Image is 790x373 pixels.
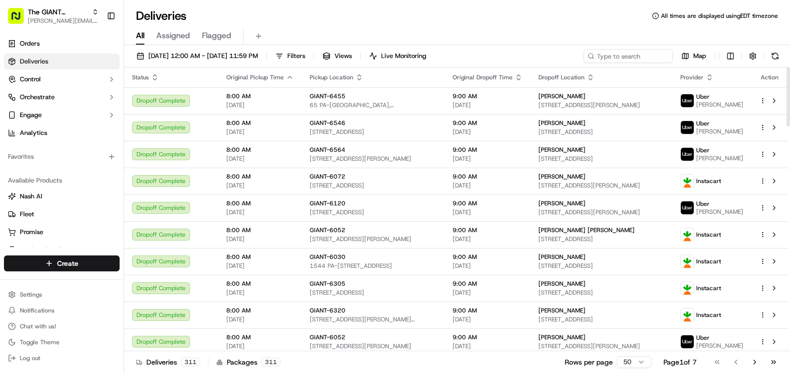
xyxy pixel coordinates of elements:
button: Log out [4,351,120,365]
a: Orders [4,36,120,52]
span: [PERSON_NAME] [538,307,586,314]
span: Orders [20,39,40,48]
span: [DATE] [453,235,523,243]
div: We're available if you need us! [34,105,126,113]
span: Uber [696,334,710,342]
span: Product Catalog [20,246,67,254]
span: [DATE] [453,342,523,350]
span: [PERSON_NAME] [538,333,586,341]
span: [DATE] [226,262,294,270]
span: [PERSON_NAME] [538,92,586,100]
span: GIANT-6564 [310,146,345,154]
div: Action [759,73,780,81]
span: 8:00 AM [226,199,294,207]
span: Instacart [696,177,721,185]
button: Toggle Theme [4,335,120,349]
span: [STREET_ADDRESS][PERSON_NAME] [538,208,664,216]
span: GIANT-6052 [310,226,345,234]
span: 8:00 AM [226,226,294,234]
span: Assigned [156,30,190,42]
button: The GIANT Company [28,7,88,17]
button: Start new chat [169,98,181,110]
img: profile_uber_ahold_partner.png [681,94,694,107]
span: Create [57,258,78,268]
button: Views [318,49,356,63]
button: Orchestrate [4,89,120,105]
button: Nash AI [4,188,120,204]
span: [DATE] [226,208,294,216]
span: Fleet [20,210,34,219]
span: 65 PA-[GEOGRAPHIC_DATA], [GEOGRAPHIC_DATA] [310,101,437,109]
span: Instacart [696,311,721,319]
button: Control [4,71,120,87]
div: Deliveries [136,357,200,367]
span: [DATE] [453,262,523,270]
span: Original Dropoff Time [453,73,513,81]
span: 8:00 AM [226,333,294,341]
span: 9:00 AM [453,173,523,181]
span: 8:00 AM [226,119,294,127]
img: profile_uber_ahold_partner.png [681,335,694,348]
img: profile_uber_ahold_partner.png [681,201,694,214]
button: Create [4,255,120,271]
span: Promise [20,228,43,237]
input: Got a question? Start typing here... [26,64,179,74]
button: The GIANT Company[PERSON_NAME][EMAIL_ADDRESS][PERSON_NAME][DOMAIN_NAME] [4,4,103,28]
img: 1736555255976-a54dd68f-1ca7-489b-9aae-adbdc363a1c4 [10,95,28,113]
span: [PERSON_NAME] [696,342,743,350]
span: Instacart [696,284,721,292]
span: 9:00 AM [453,226,523,234]
span: Uber [696,93,710,101]
span: Deliveries [20,57,48,66]
span: GIANT-6072 [310,173,345,181]
div: Favorites [4,149,120,165]
span: [PERSON_NAME] [538,173,586,181]
button: Promise [4,224,120,240]
span: Settings [20,291,42,299]
p: Rows per page [565,357,613,367]
div: Page 1 of 7 [663,357,697,367]
div: Available Products [4,173,120,188]
button: Fleet [4,206,120,222]
span: [DATE] [453,128,523,136]
button: Settings [4,288,120,302]
span: [DATE] [226,155,294,163]
span: 9:00 AM [453,146,523,154]
a: Powered byPylon [70,168,120,176]
button: [PERSON_NAME][EMAIL_ADDRESS][PERSON_NAME][DOMAIN_NAME] [28,17,99,25]
span: [DATE] [226,235,294,243]
span: [DATE] [453,182,523,189]
span: [STREET_ADDRESS][PERSON_NAME] [538,101,664,109]
span: [STREET_ADDRESS] [538,315,664,323]
span: 8:00 AM [226,146,294,154]
span: [DATE] [226,101,294,109]
a: Nash AI [8,192,116,201]
span: 8:00 AM [226,253,294,261]
div: Start new chat [34,95,163,105]
button: Chat with us! [4,319,120,333]
input: Type to search [584,49,673,63]
div: 💻 [84,145,92,153]
span: [DATE] 12:00 AM - [DATE] 11:59 PM [148,52,258,61]
span: Map [693,52,706,61]
span: Status [132,73,149,81]
span: [DATE] [226,128,294,136]
img: profile_uber_ahold_partner.png [681,121,694,134]
img: profile_instacart_ahold_partner.png [681,282,694,295]
a: 💻API Documentation [80,140,163,158]
span: [DATE] [226,182,294,189]
span: Original Pickup Time [226,73,284,81]
span: [STREET_ADDRESS][PERSON_NAME] [310,155,437,163]
span: GIANT-6546 [310,119,345,127]
a: Product Catalog [8,246,116,254]
span: [PERSON_NAME] [538,199,586,207]
span: [DATE] [226,342,294,350]
span: Dropoff Location [538,73,585,81]
a: Fleet [8,210,116,219]
span: Toggle Theme [20,338,60,346]
span: [STREET_ADDRESS][PERSON_NAME][PERSON_NAME] [310,315,437,323]
span: [DATE] [226,315,294,323]
button: Refresh [768,49,782,63]
a: 📗Knowledge Base [6,140,80,158]
span: Chat with us! [20,322,56,330]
